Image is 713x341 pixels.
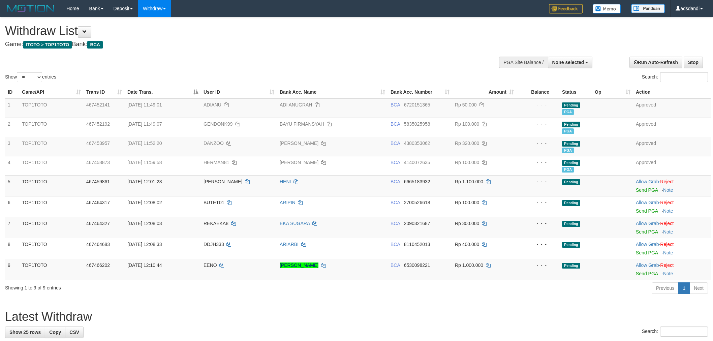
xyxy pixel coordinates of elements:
[562,102,580,108] span: Pending
[562,141,580,147] span: Pending
[86,262,110,268] span: 467466202
[678,282,690,294] a: 1
[19,86,84,98] th: Game/API: activate to sort column ascending
[519,220,557,227] div: - - -
[127,200,162,205] span: [DATE] 12:08:02
[452,86,517,98] th: Amount: activate to sort column ascending
[5,156,19,175] td: 4
[633,196,711,217] td: ·
[404,242,430,247] span: Copy 8110452013 to clipboard
[127,141,162,146] span: [DATE] 11:52:20
[5,3,56,13] img: MOTION_logo.png
[631,4,665,13] img: panduan.png
[45,327,65,338] a: Copy
[660,327,708,337] input: Search:
[636,208,658,214] a: Send PGA
[593,4,621,13] img: Button%20Memo.svg
[562,200,580,206] span: Pending
[519,101,557,108] div: - - -
[19,217,84,238] td: TOP1TOTO
[519,262,557,269] div: - - -
[49,330,61,335] span: Copy
[280,141,318,146] a: [PERSON_NAME]
[204,179,242,184] span: [PERSON_NAME]
[23,41,72,49] span: ITOTO > TOP1TOTO
[391,200,400,205] span: BCA
[127,262,162,268] span: [DATE] 12:10:44
[280,121,324,127] a: BAYU FIRMANSYAH
[86,200,110,205] span: 467464317
[125,86,201,98] th: Date Trans.: activate to sort column descending
[455,141,479,146] span: Rp 320.000
[19,175,84,196] td: TOP1TOTO
[636,271,658,276] a: Send PGA
[455,242,479,247] span: Rp 400.000
[642,327,708,337] label: Search:
[404,121,430,127] span: Copy 5835025958 to clipboard
[127,160,162,165] span: [DATE] 11:59:58
[19,196,84,217] td: TOP1TOTO
[663,271,673,276] a: Note
[633,156,711,175] td: Approved
[127,242,162,247] span: [DATE] 12:08:33
[562,221,580,227] span: Pending
[5,196,19,217] td: 6
[636,179,660,184] span: ·
[660,72,708,82] input: Search:
[636,187,658,193] a: Send PGA
[455,102,477,107] span: Rp 50.000
[562,148,574,153] span: PGA
[633,86,711,98] th: Action
[455,221,479,226] span: Rp 300.000
[5,310,708,323] h1: Latest Withdraw
[404,200,430,205] span: Copy 2700526618 to clipboard
[517,86,559,98] th: Balance
[636,221,659,226] a: Allow Grab
[19,98,84,118] td: TOP1TOTO
[19,156,84,175] td: TOP1TOTO
[455,179,483,184] span: Rp 1.100.000
[280,221,310,226] a: EKA SUGARA
[642,72,708,82] label: Search:
[17,72,42,82] select: Showentries
[636,262,659,268] a: Allow Grab
[548,57,593,68] button: None selected
[519,159,557,166] div: - - -
[562,263,580,269] span: Pending
[19,118,84,137] td: TOP1TOTO
[280,160,318,165] a: [PERSON_NAME]
[5,217,19,238] td: 7
[280,262,318,268] a: [PERSON_NAME]
[5,24,469,38] h1: Withdraw List
[519,199,557,206] div: - - -
[455,121,479,127] span: Rp 100.000
[684,57,703,68] a: Stop
[660,242,674,247] a: Reject
[404,262,430,268] span: Copy 6530098221 to clipboard
[562,167,574,173] span: PGA
[391,262,400,268] span: BCA
[5,282,292,291] div: Showing 1 to 9 of 9 entries
[5,259,19,280] td: 9
[19,238,84,259] td: TOP1TOTO
[204,262,217,268] span: EENO
[636,229,658,235] a: Send PGA
[455,160,479,165] span: Rp 100.000
[636,221,660,226] span: ·
[5,72,56,82] label: Show entries
[636,242,660,247] span: ·
[5,98,19,118] td: 1
[636,200,660,205] span: ·
[562,179,580,185] span: Pending
[519,241,557,248] div: - - -
[86,141,110,146] span: 467453957
[280,102,312,107] a: ADI ANUGRAH
[663,187,673,193] a: Note
[391,160,400,165] span: BCA
[86,242,110,247] span: 467464683
[552,60,584,65] span: None selected
[277,86,388,98] th: Bank Acc. Name: activate to sort column ascending
[660,221,674,226] a: Reject
[633,259,711,280] td: ·
[86,160,110,165] span: 467458873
